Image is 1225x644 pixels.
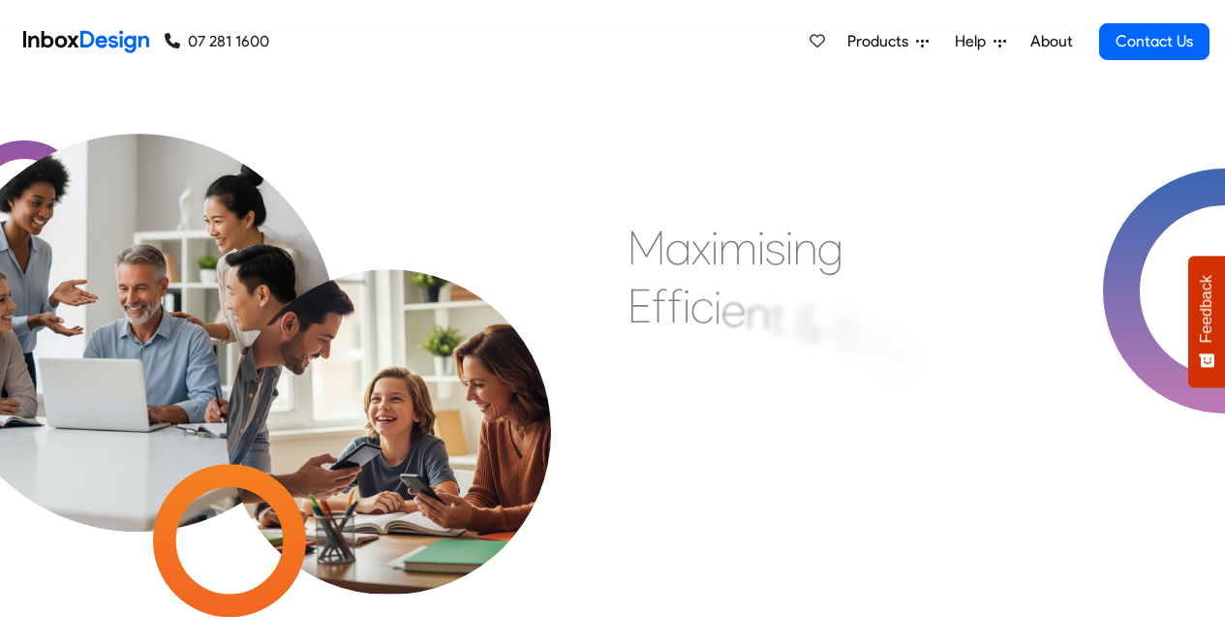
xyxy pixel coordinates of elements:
a: Products [840,22,936,61]
div: g [883,320,909,378]
div: n [859,310,883,368]
div: i [714,278,721,336]
span: Products [847,30,916,53]
div: E [835,302,859,360]
img: parents_with_child.png [186,189,592,595]
div: a [665,219,691,277]
div: i [785,219,793,277]
button: Feedback - Show survey [1188,256,1225,387]
div: M [628,219,665,277]
div: E [628,277,652,335]
div: Maximising Efficient & Engagement, Connecting Schools, Families, and Students. [628,219,1097,509]
span: Help [955,30,994,53]
div: f [667,277,683,335]
a: 07 281 1600 [165,30,269,53]
span: Feedback [1198,275,1215,343]
div: e [721,281,746,339]
div: t [770,289,784,347]
div: i [757,219,765,277]
div: n [793,219,817,277]
a: Contact Us [1099,23,1210,60]
div: x [691,219,711,277]
div: a [909,329,935,387]
a: Help [947,22,1014,61]
div: s [765,219,785,277]
div: f [652,277,667,335]
div: m [719,219,757,277]
div: g [817,219,843,277]
div: n [746,284,770,342]
div: & [796,294,823,353]
div: i [711,219,719,277]
div: c [690,277,714,335]
div: i [683,277,690,335]
a: About [1025,22,1078,61]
